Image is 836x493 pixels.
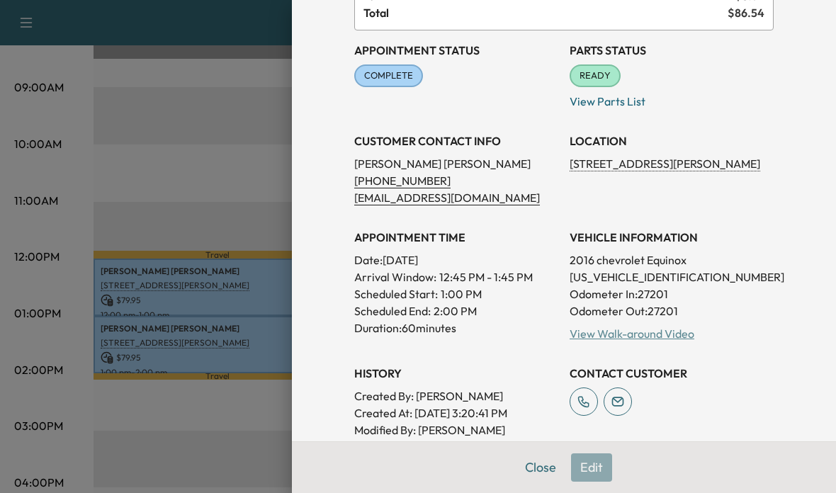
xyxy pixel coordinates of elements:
[363,4,728,21] span: Total
[570,285,774,302] p: Odometer In: 27201
[354,421,558,438] p: Modified By : [PERSON_NAME]
[434,302,477,319] p: 2:00 PM
[570,302,774,319] p: Odometer Out: 27201
[439,268,533,285] span: 12:45 PM - 1:45 PM
[570,251,774,268] p: 2016 chevrolet Equinox
[441,285,482,302] p: 1:00 PM
[354,155,558,172] p: [PERSON_NAME] [PERSON_NAME]
[354,285,438,302] p: Scheduled Start:
[570,268,774,285] p: [US_VEHICLE_IDENTIFICATION_NUMBER]
[728,4,764,21] span: $ 86.54
[354,251,558,268] p: Date: [DATE]
[354,268,558,285] p: Arrival Window:
[570,132,774,149] h3: LOCATION
[354,132,558,149] h3: CUSTOMER CONTACT INFO
[354,319,558,336] p: Duration: 60 minutes
[354,365,558,382] h3: History
[354,302,431,319] p: Scheduled End:
[570,42,774,59] h3: Parts Status
[356,69,422,83] span: COMPLETE
[354,42,558,59] h3: Appointment Status
[354,387,558,404] p: Created By : [PERSON_NAME]
[570,229,774,246] h3: VEHICLE INFORMATION
[354,404,558,421] p: Created At : [DATE] 3:20:41 PM
[570,327,694,341] a: View Walk-around Video
[516,453,565,482] button: Close
[571,69,619,83] span: READY
[354,229,558,246] h3: APPOINTMENT TIME
[354,438,558,455] p: Modified At : [DATE] 1:36:58 PM
[570,365,774,382] h3: CONTACT CUSTOMER
[570,87,774,110] p: View Parts List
